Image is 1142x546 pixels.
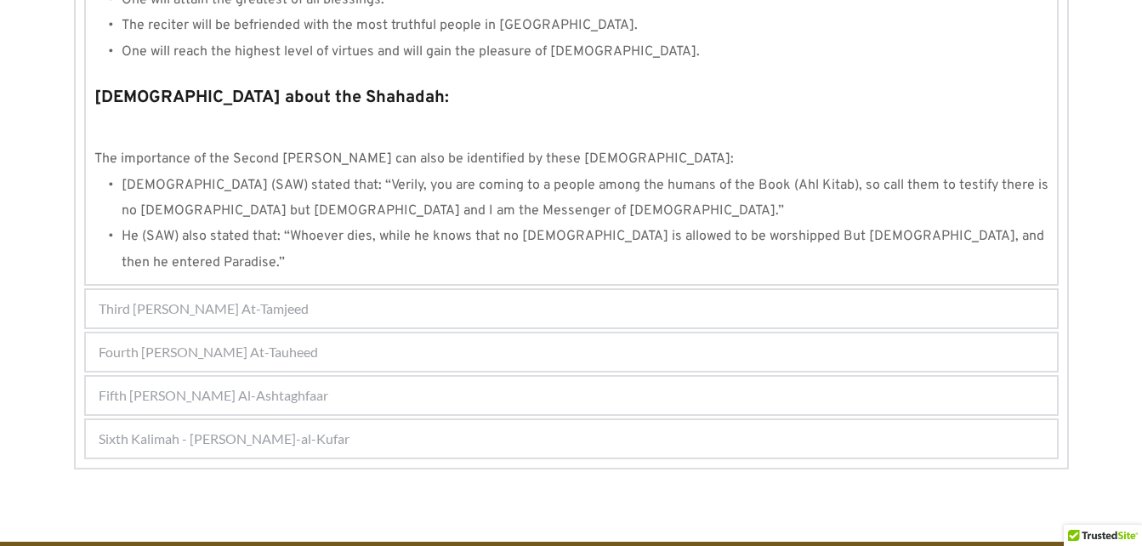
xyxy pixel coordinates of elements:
span: He (SAW) also stated that: “Whoever dies, while he knows that no [DEMOGRAPHIC_DATA] is allowed to... [122,228,1048,270]
span: Third [PERSON_NAME] At-Tamjeed [99,299,309,319]
span: The reciter will be befriended with the most truthful people in [GEOGRAPHIC_DATA]. [122,17,638,34]
span: Fifth [PERSON_NAME] Al-Ashtaghfaar [99,385,328,406]
span: [DEMOGRAPHIC_DATA] (SAW) stated that: “Verily, you are coming to a people among the humans of the... [122,177,1052,219]
span: One will reach the highest level of virtues and will gain the pleasure of [DEMOGRAPHIC_DATA]. [122,43,700,60]
strong: [DEMOGRAPHIC_DATA] about the Shahadah: [94,87,449,109]
span: The importance of the Second [PERSON_NAME] can also be identified by these [DEMOGRAPHIC_DATA]: [94,151,734,168]
span: Sixth Kalimah - [PERSON_NAME]-al-Kufar [99,429,349,449]
span: Fourth [PERSON_NAME] At-Tauheed [99,342,318,362]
